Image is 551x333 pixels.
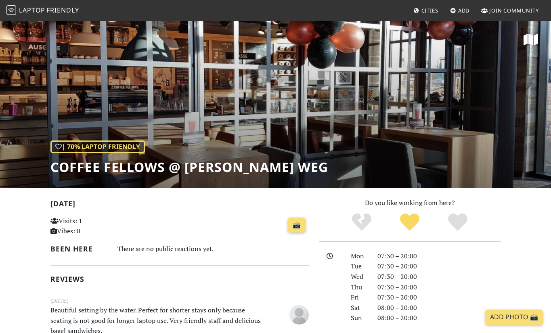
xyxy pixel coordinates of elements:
div: | 70% Laptop Friendly [50,140,145,153]
div: Thu [346,282,373,293]
a: Add [447,3,473,18]
div: 07:30 – 20:00 [373,272,506,282]
span: Friendly [46,6,79,15]
div: Fri [346,292,373,303]
div: Yes [386,212,434,232]
p: Visits: 1 Vibes: 0 [50,216,130,237]
div: 07:30 – 20:00 [373,261,506,272]
a: 📸 [288,218,306,233]
img: LaptopFriendly [6,5,16,15]
small: [DATE] [46,296,314,305]
div: No [338,212,386,232]
div: Sat [346,303,373,313]
div: Sun [346,313,373,323]
div: There are no public reactions yet. [117,243,309,255]
h2: Reviews [50,275,309,283]
a: Cities [410,3,442,18]
span: Ugur Kocataskin [289,310,309,318]
div: 07:30 – 20:00 [373,292,506,303]
h2: Been here [50,245,108,253]
img: blank-535327c66bd565773addf3077783bbfce4b00ec00e9fd257753287c682c7fa38.png [289,305,309,325]
div: Wed [346,272,373,282]
div: 07:30 – 20:00 [373,251,506,262]
div: 08:00 – 20:00 [373,303,506,313]
h2: [DATE] [50,199,309,211]
h1: Coffee Fellows @ [PERSON_NAME] Weg [50,159,328,175]
div: 08:00 – 20:00 [373,313,506,323]
div: Tue [346,261,373,272]
span: Join Community [489,7,539,14]
div: Definitely! [434,212,482,232]
span: Add [458,7,470,14]
a: Join Community [478,3,542,18]
div: 07:30 – 20:00 [373,282,506,293]
a: Add Photo 📸 [485,310,543,325]
div: Mon [346,251,373,262]
p: Do you like working from here? [319,198,501,208]
a: LaptopFriendly LaptopFriendly [6,4,79,18]
span: Laptop [19,6,45,15]
span: Cities [421,7,438,14]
